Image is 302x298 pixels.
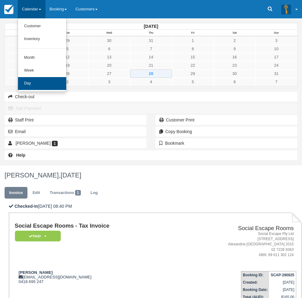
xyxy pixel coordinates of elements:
[214,69,256,78] a: 30
[256,53,297,61] a: 17
[214,53,256,61] a: 16
[256,78,297,86] a: 7
[15,223,176,229] h1: Social Escape Rooms - Tax Invoice
[18,64,66,77] a: Week
[5,45,47,53] a: 4
[271,273,294,277] strong: SCAP-280825
[4,5,13,14] img: checkfront-main-nav-mini-logo.png
[5,69,47,78] a: 25
[5,36,47,45] a: 28
[15,270,176,284] div: [EMAIL_ADDRESS][DOMAIN_NAME] 0418 695 247
[18,77,66,90] a: Day
[47,78,88,86] a: 2
[18,20,66,33] a: Customer
[214,78,256,86] a: 6
[45,187,85,199] a: Transactions1
[5,115,146,125] a: Staff Print
[5,127,146,136] button: Email
[172,36,214,45] a: 1
[172,45,214,53] a: 8
[16,153,25,158] b: Help
[88,53,130,61] a: 13
[256,69,297,78] a: 31
[5,78,47,86] a: 1
[178,225,294,232] h2: Social Escape Rooms
[130,30,172,36] th: Thu
[269,286,296,293] td: [DATE]
[214,36,256,45] a: 2
[5,138,146,148] a: [PERSON_NAME] 1
[172,78,214,86] a: 5
[60,171,81,179] span: [DATE]
[18,51,66,64] a: Month
[47,53,88,61] a: 12
[5,92,297,102] button: Check-out
[172,69,214,78] a: 29
[130,78,172,86] a: 4
[15,231,61,241] em: Paid
[88,36,130,45] a: 30
[5,30,47,36] th: Mon
[269,279,296,286] td: [DATE]
[88,69,130,78] a: 27
[156,127,297,136] button: Copy Booking
[47,45,88,53] a: 5
[88,45,130,53] a: 6
[281,4,291,14] img: A3
[16,141,51,146] span: [PERSON_NAME]
[75,190,81,196] span: 1
[130,45,172,53] a: 7
[156,138,297,148] button: Bookmark
[5,61,47,69] a: 18
[130,36,172,45] a: 31
[47,61,88,69] a: 19
[214,45,256,53] a: 9
[86,187,102,199] a: Log
[214,30,256,36] th: Sat
[15,230,59,242] a: Paid
[88,61,130,69] a: 20
[14,204,38,209] b: Checked-In
[256,61,297,69] a: 24
[130,61,172,69] a: 21
[214,61,256,69] a: 23
[256,36,297,45] a: 3
[88,78,130,86] a: 3
[172,61,214,69] a: 22
[5,187,27,199] a: Invoice
[88,30,130,36] th: Wed
[5,53,47,61] a: 11
[130,69,172,78] a: 28
[241,271,269,279] th: Booking ID:
[156,115,297,125] a: Customer Print
[18,33,66,46] a: Inventory
[47,36,88,45] a: 29
[241,279,269,286] th: Created:
[28,187,45,199] a: Edit
[19,270,53,275] strong: [PERSON_NAME]
[5,150,297,160] a: Help
[256,45,297,53] a: 10
[5,172,297,179] h1: [PERSON_NAME],
[130,53,172,61] a: 14
[144,24,158,29] strong: [DATE]
[9,203,302,210] p: [DATE] 08:40 PM
[47,30,88,36] th: Tue
[256,30,297,36] th: Sun
[172,30,214,36] th: Fri
[241,286,269,293] th: Booking Date:
[172,53,214,61] a: 15
[5,103,297,113] button: Add Payment
[178,231,294,258] address: Social Escape Pty Ltd [STREET_ADDRESS] Alexandria [GEOGRAPHIC_DATA] 2015 02 7228 9363 ABN: 69 611...
[52,141,58,146] span: 1
[47,69,88,78] a: 26
[18,18,67,92] ul: Calendar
